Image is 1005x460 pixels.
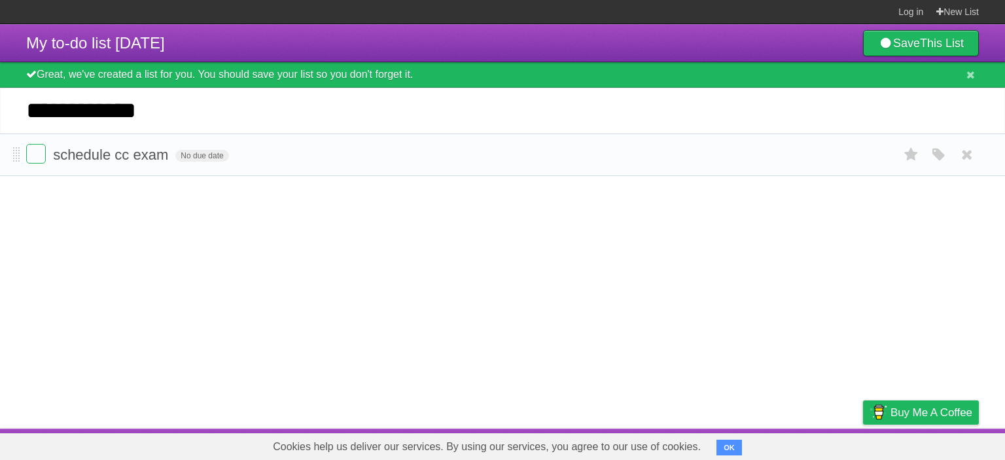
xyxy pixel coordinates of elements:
[870,401,887,423] img: Buy me a coffee
[732,432,785,457] a: Developers
[863,30,979,56] a: SaveThis List
[53,147,171,163] span: schedule cc exam
[899,144,924,166] label: Star task
[716,440,742,455] button: OK
[890,401,972,424] span: Buy me a coffee
[689,432,716,457] a: About
[863,400,979,425] a: Buy me a coffee
[26,144,46,164] label: Done
[896,432,979,457] a: Suggest a feature
[846,432,880,457] a: Privacy
[920,37,964,50] b: This List
[260,434,714,460] span: Cookies help us deliver our services. By using our services, you agree to our use of cookies.
[175,150,228,162] span: No due date
[26,34,165,52] span: My to-do list [DATE]
[802,432,830,457] a: Terms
